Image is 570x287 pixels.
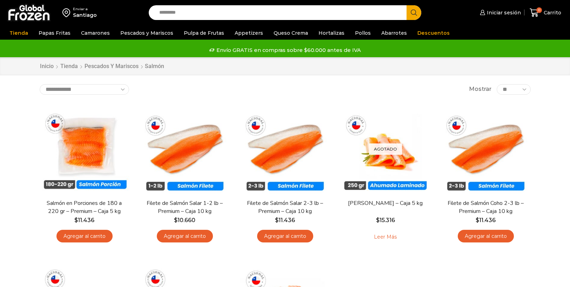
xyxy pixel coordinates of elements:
[40,62,54,71] a: Inicio
[275,217,295,223] bdi: 11.436
[476,217,479,223] span: $
[84,62,139,71] a: Pescados y Mariscos
[542,9,561,16] span: Carrito
[60,62,78,71] a: Tienda
[458,230,514,243] a: Agregar al carrito: “Filete de Salmón Coho 2-3 lb - Premium - Caja 10 kg”
[40,84,129,95] select: Pedido de la tienda
[407,5,421,20] button: Search button
[257,230,313,243] a: Agregar al carrito: “Filete de Salmón Salar 2-3 lb - Premium - Caja 10 kg”
[44,199,125,215] a: Salmón en Porciones de 180 a 220 gr – Premium – Caja 5 kg
[315,26,348,40] a: Hortalizas
[78,26,113,40] a: Camarones
[345,199,425,207] a: [PERSON_NAME] – Caja 5 kg
[244,199,325,215] a: Filete de Salmón Salar 2-3 lb – Premium – Caja 10 kg
[174,217,195,223] bdi: 10.660
[528,5,563,21] a: 0 Carrito
[270,26,311,40] a: Queso Crema
[376,217,380,223] span: $
[275,217,279,223] span: $
[469,85,491,93] span: Mostrar
[231,26,267,40] a: Appetizers
[414,26,453,40] a: Descuentos
[157,230,213,243] a: Agregar al carrito: “Filete de Salmón Salar 1-2 lb – Premium - Caja 10 kg”
[6,26,32,40] a: Tienda
[62,7,73,19] img: address-field-icon.svg
[145,63,164,69] h1: Salmón
[363,230,408,245] a: Leé más sobre “Salmón Ahumado Laminado - Caja 5 kg”
[40,62,164,71] nav: Breadcrumb
[445,199,526,215] a: Filete de Salmón Coho 2-3 lb – Premium – Caja 10 kg
[74,217,78,223] span: $
[174,217,177,223] span: $
[73,7,97,12] div: Enviar a
[117,26,177,40] a: Pescados y Mariscos
[536,7,542,13] span: 0
[476,217,496,223] bdi: 11.436
[35,26,74,40] a: Papas Fritas
[369,143,402,155] p: Agotado
[180,26,228,40] a: Pulpa de Frutas
[144,199,225,215] a: Filete de Salmón Salar 1-2 lb – Premium – Caja 10 kg
[478,6,521,20] a: Iniciar sesión
[73,12,97,19] div: Santiago
[56,230,113,243] a: Agregar al carrito: “Salmón en Porciones de 180 a 220 gr - Premium - Caja 5 kg”
[351,26,374,40] a: Pollos
[378,26,410,40] a: Abarrotes
[376,217,395,223] bdi: 15.316
[74,217,94,223] bdi: 11.436
[485,9,521,16] span: Iniciar sesión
